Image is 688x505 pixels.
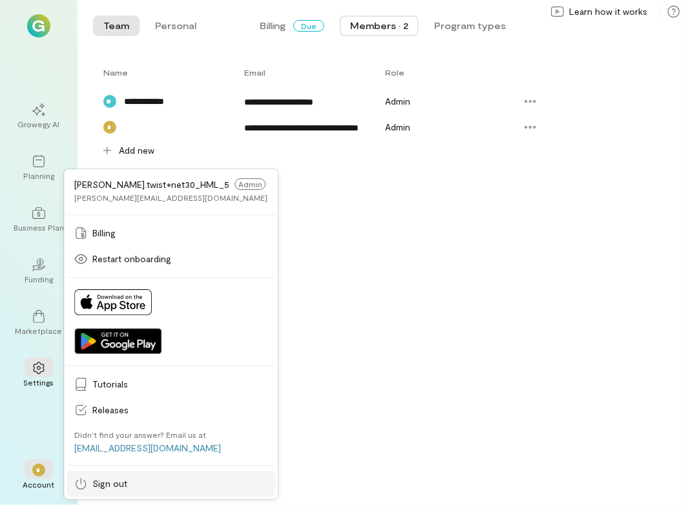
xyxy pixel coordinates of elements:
[74,179,229,190] span: [PERSON_NAME].twist+net30_HML_5
[74,429,206,440] div: Didn’t find your answer? Email us at
[92,378,267,391] span: Tutorials
[23,479,55,490] div: Account
[16,453,62,500] div: *Account
[25,274,53,284] div: Funding
[92,252,267,265] span: Restart onboarding
[16,145,62,191] a: Planning
[350,19,408,32] div: Members · 2
[244,67,266,77] span: Email
[67,397,275,423] a: Releases
[424,15,516,36] button: Program types
[260,19,286,32] span: Billing
[249,15,335,36] button: BillingDue
[14,222,64,232] div: Business Plan
[385,96,410,107] span: Admin
[24,377,54,387] div: Settings
[103,67,244,77] div: Toggle SortBy
[74,328,162,354] img: Get it on Google Play
[293,20,324,32] span: Due
[67,246,275,272] a: Restart onboarding
[16,325,63,336] div: Marketplace
[385,68,404,77] span: Role
[119,144,154,157] span: Add new
[74,442,221,453] a: [EMAIL_ADDRESS][DOMAIN_NAME]
[67,371,275,397] a: Tutorials
[16,196,62,243] a: Business Plan
[340,15,419,36] button: Members · 2
[16,248,62,294] a: Funding
[385,121,410,132] span: Admin
[74,289,152,315] img: Download on App Store
[16,351,62,398] a: Settings
[145,15,207,36] button: Personal
[92,227,267,240] span: Billing
[244,67,385,77] div: Toggle SortBy
[67,220,275,246] a: Billing
[103,67,128,77] span: Name
[235,178,266,190] span: Admin
[92,404,267,417] span: Releases
[92,477,267,490] span: Sign out
[93,15,140,36] button: Team
[569,5,647,18] span: Learn how it works
[67,471,275,497] a: Sign out
[74,192,267,203] div: [PERSON_NAME][EMAIL_ADDRESS][DOMAIN_NAME]
[16,93,62,139] a: Growegy AI
[23,170,54,181] div: Planning
[16,300,62,346] a: Marketplace
[18,119,60,129] div: Growegy AI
